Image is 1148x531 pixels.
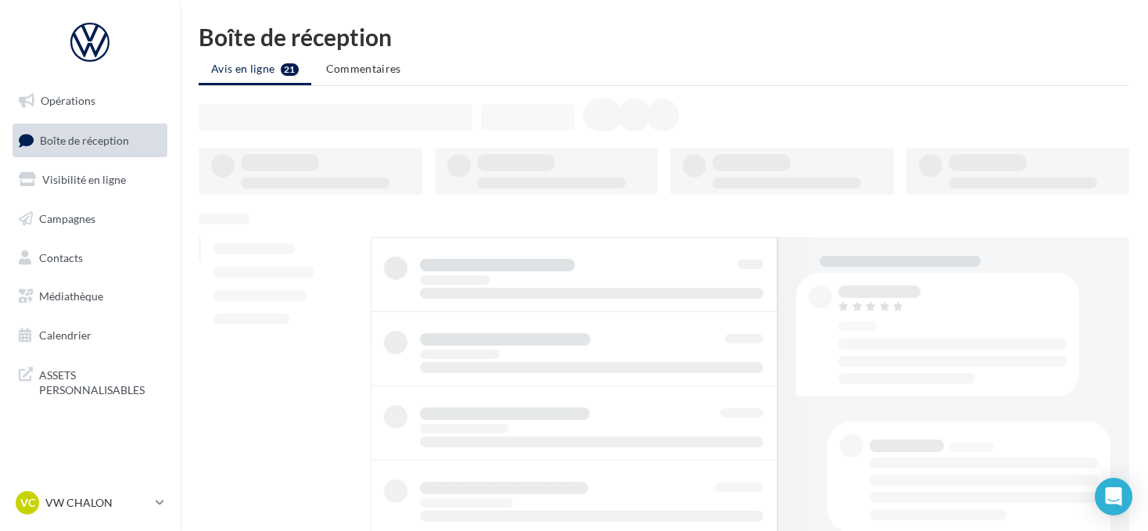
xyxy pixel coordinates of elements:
span: Visibilité en ligne [42,173,126,186]
a: Opérations [9,84,170,117]
div: Open Intercom Messenger [1095,478,1132,515]
span: Campagnes [39,212,95,225]
span: Contacts [39,250,83,264]
a: Boîte de réception [9,124,170,157]
span: Opérations [41,94,95,107]
span: Commentaires [326,62,401,75]
a: Contacts [9,242,170,274]
a: Médiathèque [9,280,170,313]
div: Boîte de réception [199,25,1129,48]
span: Calendrier [39,328,91,342]
a: Campagnes [9,203,170,235]
span: ASSETS PERSONNALISABLES [39,364,161,398]
span: Médiathèque [39,289,103,303]
a: Calendrier [9,319,170,352]
p: VW CHALON [45,495,149,511]
span: Boîte de réception [40,133,129,146]
a: VC VW CHALON [13,488,167,518]
a: Visibilité en ligne [9,163,170,196]
a: ASSETS PERSONNALISABLES [9,358,170,404]
span: VC [20,495,35,511]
